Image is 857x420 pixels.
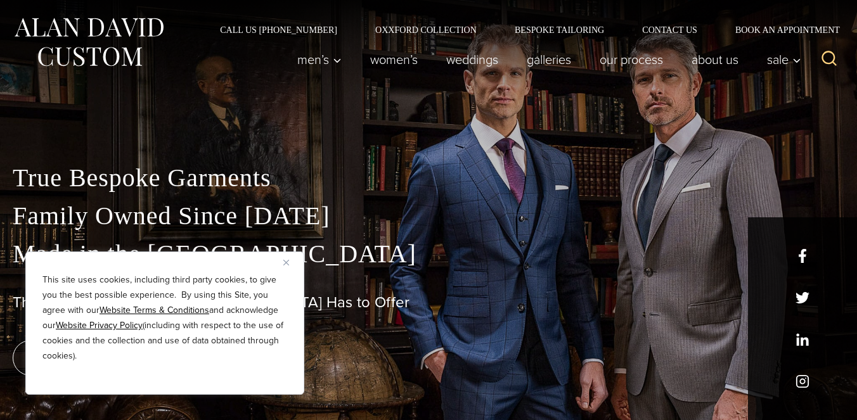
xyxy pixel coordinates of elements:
a: Bespoke Tailoring [496,25,623,34]
a: Galleries [513,47,586,72]
h1: The Best Custom Suits [GEOGRAPHIC_DATA] Has to Offer [13,293,844,312]
img: Alan David Custom [13,14,165,70]
a: Website Terms & Conditions [100,303,209,317]
p: This site uses cookies, including third party cookies, to give you the best possible experience. ... [42,272,287,364]
a: Call Us [PHONE_NUMBER] [201,25,356,34]
a: book an appointment [13,340,190,376]
a: About Us [678,47,753,72]
p: True Bespoke Garments Family Owned Since [DATE] Made in the [GEOGRAPHIC_DATA] [13,159,844,273]
img: Close [283,260,289,265]
a: Women’s [356,47,432,72]
button: View Search Form [814,44,844,75]
a: Oxxford Collection [356,25,496,34]
a: weddings [432,47,513,72]
a: Our Process [586,47,678,72]
a: Book an Appointment [716,25,844,34]
a: Contact Us [623,25,716,34]
nav: Secondary Navigation [201,25,844,34]
span: Sale [767,53,801,66]
a: Website Privacy Policy [56,319,143,332]
button: Close [283,255,299,270]
nav: Primary Navigation [283,47,808,72]
span: Men’s [297,53,342,66]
